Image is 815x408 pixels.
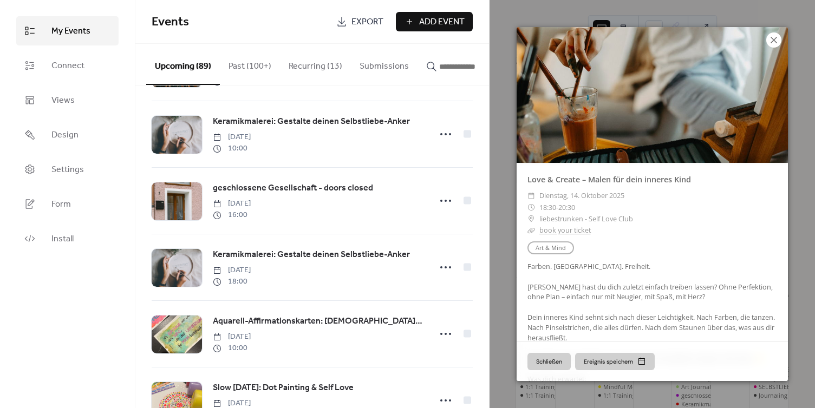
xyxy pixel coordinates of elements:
span: My Events [51,25,90,38]
button: Ereignis speichern [575,353,655,370]
a: book your ticket [539,226,591,235]
span: [DATE] [213,331,251,343]
span: 18:30 [539,203,556,212]
span: 16:00 [213,209,251,221]
span: 10:00 [213,143,251,154]
a: geschlossene Gesellschaft - doors closed [213,181,373,195]
span: Form [51,198,71,211]
span: Settings [51,163,84,176]
span: [DATE] [213,131,251,143]
button: Submissions [351,44,418,84]
span: liebestrunken - Self Love Club [539,213,633,225]
a: Keramikmalerei: Gestalte deinen Selbstliebe-Anker [213,115,410,129]
div: ​ [527,213,535,225]
span: Slow [DATE]: Dot Painting & Self Love [213,381,354,394]
span: Events [152,10,189,34]
span: Connect [51,60,84,73]
span: Install [51,233,74,246]
a: Form [16,189,119,219]
span: Export [351,16,383,29]
span: 18:00 [213,276,251,287]
a: Slow [DATE]: Dot Painting & Self Love [213,381,354,395]
button: Add Event [396,12,473,31]
span: [DATE] [213,198,251,209]
a: Install [16,224,119,253]
span: geschlossene Gesellschaft - doors closed [213,182,373,195]
span: Keramikmalerei: Gestalte deinen Selbstliebe-Anker [213,115,410,128]
span: 10:00 [213,343,251,354]
span: Add Event [419,16,465,29]
button: Past (100+) [220,44,280,84]
button: Upcoming (89) [146,44,220,85]
a: Connect [16,51,119,80]
span: Design [51,129,79,142]
a: Aquarell-Affirmationskarten: [DEMOGRAPHIC_DATA] deine Mantras [213,314,424,328]
span: Aquarell-Affirmationskarten: [DEMOGRAPHIC_DATA] deine Mantras [213,315,424,328]
a: Keramikmalerei: Gestalte deinen Selbstliebe-Anker [213,248,410,262]
div: ​ [527,225,535,236]
span: Dienstag, 14. Oktober 2025 [539,190,624,201]
a: Export [328,12,392,31]
a: Views [16,85,119,115]
span: [DATE] [213,265,251,276]
div: ​ [527,202,535,213]
a: Love & Create – Malen für dein inneres Kind [527,174,691,185]
span: 20:30 [558,203,575,212]
a: My Events [16,16,119,45]
a: Design [16,120,119,149]
button: Schließen [527,353,571,370]
span: Views [51,94,75,107]
button: Recurring (13) [280,44,351,84]
span: - [556,203,558,212]
div: ​ [527,190,535,201]
a: Settings [16,155,119,184]
span: Keramikmalerei: Gestalte deinen Selbstliebe-Anker [213,248,410,261]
